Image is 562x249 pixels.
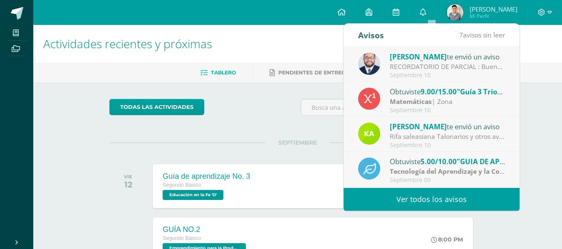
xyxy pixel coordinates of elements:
span: Pendientes de entrega [278,69,349,76]
span: [PERSON_NAME] [470,5,517,13]
span: Actividades recientes y próximas [43,36,212,52]
span: Segundo Básico [163,235,201,241]
span: "Guía 3 Trionometria" [457,87,532,96]
div: te envió un aviso [390,51,505,62]
span: Tablero [211,69,236,76]
div: | Zona [390,167,505,176]
a: todas las Actividades [109,99,204,115]
span: SEPTIEMBRE [265,139,330,146]
div: Septiembre 10 [390,107,505,114]
span: Segundo Básico [163,182,201,188]
div: Septiembre 09 [390,177,505,184]
div: RECORDATORIO DE PARCIAL : Buenas tardes Jovenes, se les recuerda que mañana hay parcial. Estudien... [390,62,505,71]
div: 8:00 PM [431,236,463,243]
span: Mi Perfil [470,12,517,20]
a: Ver todos los avisos [344,188,520,211]
div: Septiembre 10 [390,72,505,79]
div: VIE [124,174,132,180]
div: GUÍA NO.2 [163,225,248,234]
div: Obtuviste en [390,156,505,167]
img: eaa624bfc361f5d4e8a554d75d1a3cf6.png [358,53,380,75]
span: "GUIA DE APRENDIZAJE NO 3" [457,157,559,166]
a: Pendientes de entrega [270,66,349,79]
div: te envió un aviso [390,121,505,132]
span: avisos sin leer [459,30,505,39]
input: Busca una actividad próxima aquí... [301,99,485,116]
div: Rifa saleasiana Talonarios y otros avisos 10 septiembre 2025: Estimados Padres de Familia Les sal... [390,132,505,141]
div: 12 [124,180,132,190]
div: Septiembre 10 [390,142,505,149]
div: Avisos [358,24,384,47]
a: Tablero [201,66,236,79]
span: [PERSON_NAME] [390,52,447,62]
span: Educación en la Fe 'D' [163,190,223,200]
span: 7 [459,30,463,39]
img: 2b123f8bfdc752be0a6e1555ca5ba63f.png [447,4,463,21]
span: 5.00/10.00 [421,157,457,166]
strong: Matemáticas [390,97,432,106]
img: 80c6179f4b1d2e3660951566ef3c631f.png [358,123,380,145]
span: 9.00/15.00 [421,87,457,96]
div: Guía de aprendizaje No. 3 [163,172,250,181]
div: Obtuviste en [390,86,505,97]
div: | Zona [390,97,505,106]
span: [PERSON_NAME] [390,122,447,131]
